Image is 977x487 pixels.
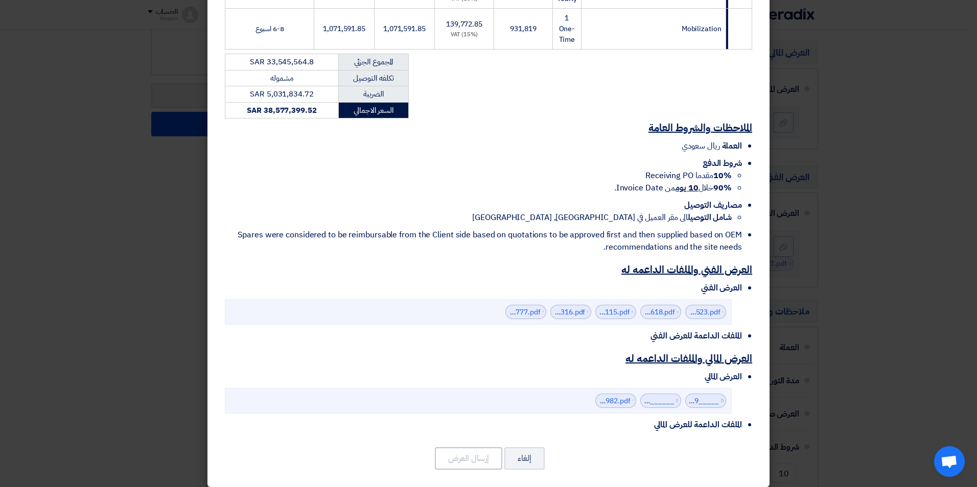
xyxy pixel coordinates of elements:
[510,23,536,34] span: 931,819
[705,371,742,383] span: العرض المالي
[247,105,316,116] strong: SAR 38,577,399.52
[504,447,545,470] button: إلغاء
[559,13,575,45] span: 1 One-Time
[614,182,732,194] span: خلال من Invoice Date.
[625,351,752,366] u: العرض المالي والملفات الداعمه له
[225,54,339,70] td: SAR 33,545,564.8
[654,419,742,431] span: الملفات الداعمة للعرض المالي
[934,446,965,477] div: دردشة مفتوحة
[338,86,408,103] td: الضريبة
[713,182,732,194] strong: 90%
[446,19,482,30] span: 139,772.85
[323,23,365,34] span: 1,071,591.85
[225,211,732,224] li: الى مقر العميل في [GEOGRAPHIC_DATA], [GEOGRAPHIC_DATA]
[439,31,490,39] div: (15%) VAT
[621,262,752,277] u: العرض الفني والملفات الداعمه له
[435,447,502,470] button: إرسال العرض
[225,229,742,253] li: Spares were considered to be reimbursable from the Client side based on quotations to be approved...
[684,199,742,211] span: مصاريف التوصيل
[383,23,426,34] span: 1,071,591.85
[645,169,732,182] span: مقدما Receiving PO
[338,70,408,86] td: تكلفه التوصيل
[255,23,284,34] span: 6-8 اسبوع
[682,140,720,152] span: ريال سعودي
[650,330,742,342] span: الملفات الداعمة للعرض الفني
[713,169,732,182] strong: 10%
[676,182,698,194] u: 10 يوم
[688,211,732,224] strong: شامل التوصيل
[648,120,752,135] u: الملاحظات والشروط العامة
[250,88,313,100] span: SAR 5,031,834.72
[703,157,742,169] span: شروط الدفع
[270,72,293,84] span: مشموله
[682,23,722,34] span: Mobilization
[722,140,742,152] span: العملة
[338,102,408,118] td: السعر الاجمالي
[338,54,408,70] td: المجموع الجزئي
[701,282,742,294] span: العرض الفني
